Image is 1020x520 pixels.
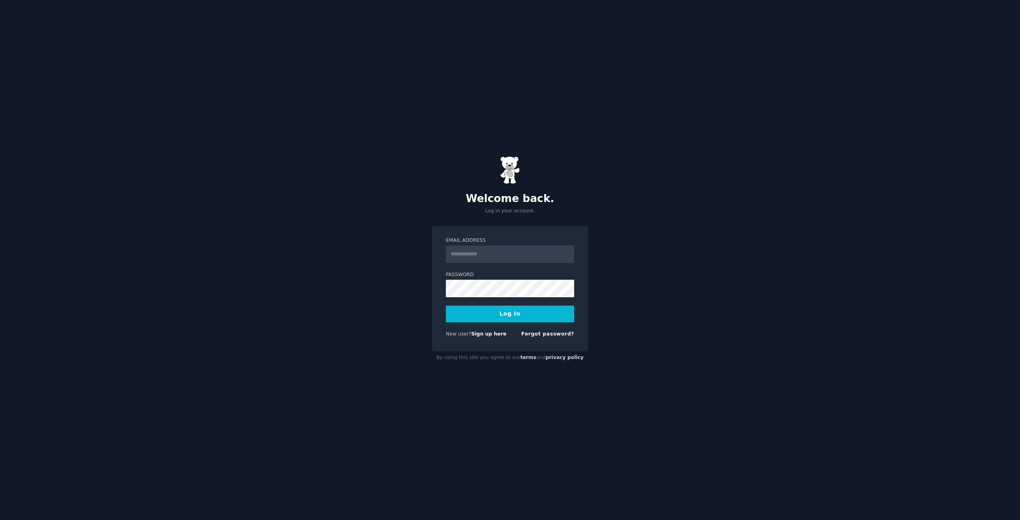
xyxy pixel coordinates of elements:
a: Sign up here [471,331,506,337]
img: Gummy Bear [500,156,520,184]
button: Log In [446,306,574,322]
a: terms [520,355,536,360]
h2: Welcome back. [432,192,588,205]
p: Log in your account. [432,208,588,215]
span: New user? [446,331,471,337]
a: privacy policy [545,355,584,360]
label: Password [446,271,574,279]
div: By using this site you agree to our and [432,351,588,364]
a: Forgot password? [521,331,574,337]
label: Email Address [446,237,574,244]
